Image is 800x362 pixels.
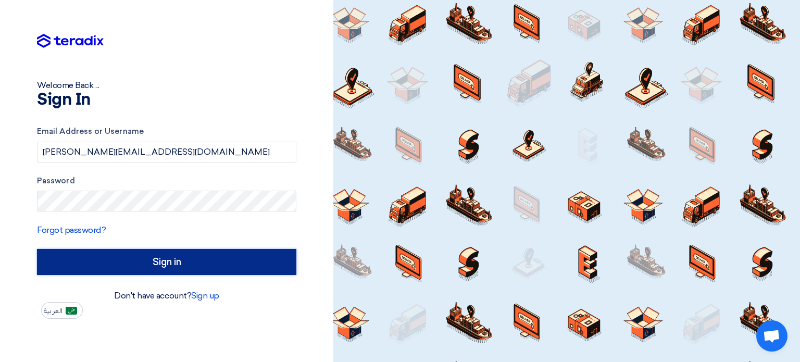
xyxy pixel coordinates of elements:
h1: Sign In [37,92,296,108]
input: Sign in [37,249,296,275]
div: Welcome Back ... [37,79,296,92]
label: Password [37,175,296,187]
input: Enter your business email or username [37,142,296,163]
label: Email Address or Username [37,126,296,138]
img: Teradix logo [37,34,104,48]
img: ar-AR.png [66,307,77,315]
a: Forgot password? [37,225,106,235]
a: Sign up [191,291,219,301]
button: العربية [41,302,83,319]
div: Open chat [756,320,787,352]
div: Don't have account? [37,290,296,302]
span: العربية [44,307,63,315]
